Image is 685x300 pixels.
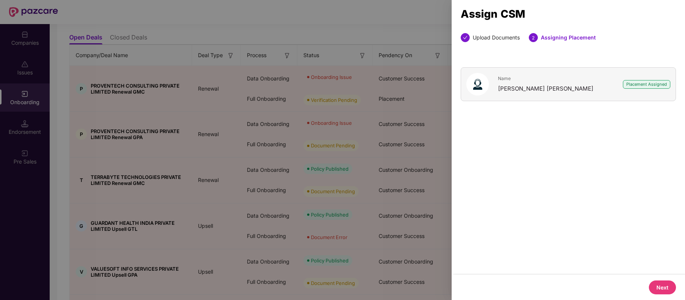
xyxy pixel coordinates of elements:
button: Next [649,280,676,294]
span: check [463,35,467,40]
div: Upload Documents [473,33,520,42]
div: Assign CSM [461,10,676,18]
div: Assigning Placement [541,33,596,42]
span: 2 [532,35,535,41]
span: Name [498,76,594,81]
span: [PERSON_NAME] [PERSON_NAME] [498,85,594,92]
img: svg+xml;base64,PHN2ZyB4bWxucz0iaHR0cDovL3d3dy53My5vcmcvMjAwMC9zdmciIHhtbG5zOnhsaW5rPSJodHRwOi8vd3... [466,73,489,95]
div: Placement Assigned [623,80,670,89]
